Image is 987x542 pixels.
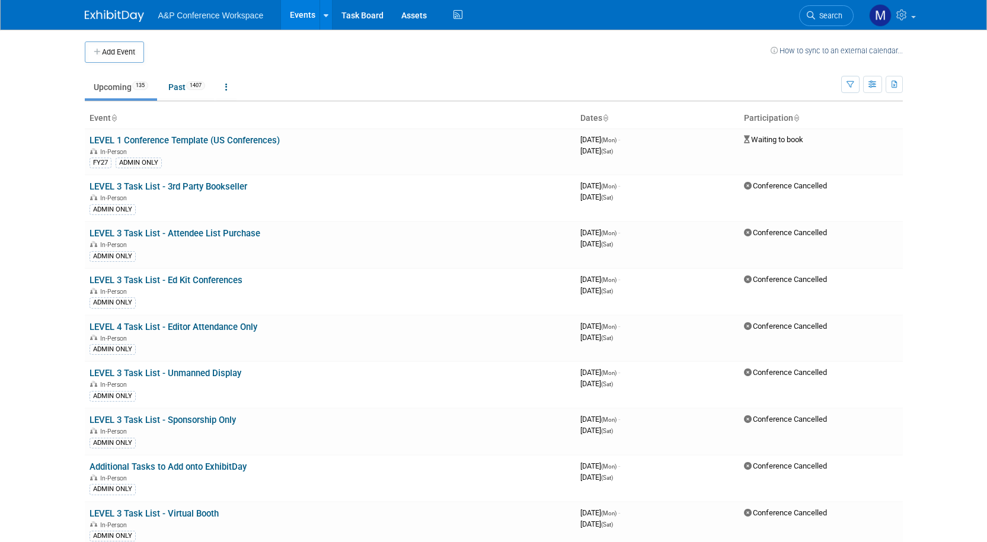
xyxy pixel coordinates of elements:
a: LEVEL 3 Task List - Virtual Booth [90,508,219,519]
span: Conference Cancelled [744,368,827,377]
div: ADMIN ONLY [90,344,136,355]
span: (Sat) [601,288,613,294]
a: LEVEL 3 Task List - Sponsorship Only [90,415,236,425]
div: ADMIN ONLY [90,251,136,262]
span: Conference Cancelled [744,508,827,517]
img: Mark Lopez [869,4,892,27]
span: Conference Cancelled [744,322,827,331]
span: Search [815,11,842,20]
th: Participation [739,108,903,129]
span: (Mon) [601,510,617,517]
button: Add Event [85,41,144,63]
span: Conference Cancelled [744,181,827,190]
span: - [618,228,620,237]
span: In-Person [100,381,130,389]
span: [DATE] [580,379,613,388]
span: (Sat) [601,428,613,434]
span: [DATE] [580,368,620,377]
span: [DATE] [580,135,620,144]
span: [DATE] [580,473,613,482]
a: Additional Tasks to Add onto ExhibitDay [90,461,247,472]
img: In-Person Event [90,474,97,480]
span: - [618,322,620,331]
span: (Sat) [601,381,613,387]
span: [DATE] [580,286,613,295]
span: (Sat) [601,194,613,201]
span: Waiting to book [744,135,803,144]
span: [DATE] [580,228,620,237]
img: ExhibitDay [85,10,144,22]
a: LEVEL 4 Task List - Editor Attendance Only [90,322,257,332]
span: (Mon) [601,137,617,143]
span: [DATE] [580,426,613,435]
th: Dates [576,108,739,129]
span: (Mon) [601,183,617,190]
span: [DATE] [580,193,613,201]
span: (Mon) [601,230,617,236]
span: A&P Conference Workspace [158,11,264,20]
span: (Sat) [601,521,613,528]
span: [DATE] [580,239,613,248]
a: Upcoming135 [85,76,157,98]
img: In-Person Event [90,381,97,387]
img: In-Person Event [90,148,97,154]
span: In-Person [100,521,130,529]
span: (Mon) [601,277,617,283]
span: - [618,368,620,377]
span: (Sat) [601,241,613,248]
a: How to sync to an external calendar... [771,46,903,55]
span: [DATE] [580,333,613,342]
span: In-Person [100,474,130,482]
span: [DATE] [580,508,620,517]
img: In-Person Event [90,335,97,341]
span: In-Person [100,241,130,249]
span: - [618,181,620,190]
span: (Mon) [601,323,617,330]
div: ADMIN ONLY [90,438,136,448]
a: Sort by Participation Type [793,113,799,123]
a: Sort by Event Name [111,113,117,123]
img: In-Person Event [90,241,97,247]
div: ADMIN ONLY [90,204,136,215]
span: 1407 [186,81,205,90]
span: [DATE] [580,415,620,424]
th: Event [85,108,576,129]
span: [DATE] [580,461,620,470]
div: ADMIN ONLY [116,158,162,168]
a: LEVEL 3 Task List - Attendee List Purchase [90,228,260,239]
div: ADMIN ONLY [90,391,136,402]
span: [DATE] [580,275,620,284]
a: Sort by Start Date [602,113,608,123]
span: - [618,135,620,144]
span: In-Person [100,288,130,296]
span: In-Person [100,428,130,435]
div: ADMIN ONLY [90,484,136,495]
span: [DATE] [580,519,613,528]
span: - [618,508,620,517]
img: In-Person Event [90,428,97,434]
a: LEVEL 1 Conference Template (US Conferences) [90,135,280,146]
span: [DATE] [580,146,613,155]
span: (Sat) [601,148,613,155]
img: In-Person Event [90,521,97,527]
img: In-Person Event [90,288,97,294]
div: FY27 [90,158,111,168]
span: Conference Cancelled [744,415,827,424]
span: Conference Cancelled [744,275,827,284]
span: 135 [132,81,148,90]
span: - [618,415,620,424]
a: Search [799,5,854,26]
span: Conference Cancelled [744,461,827,470]
span: In-Person [100,148,130,156]
a: LEVEL 3 Task List - Unmanned Display [90,368,241,379]
span: (Mon) [601,416,617,423]
span: Conference Cancelled [744,228,827,237]
span: (Sat) [601,335,613,341]
a: Past1407 [159,76,214,98]
span: [DATE] [580,181,620,190]
a: LEVEL 3 Task List - Ed Kit Conferences [90,275,242,286]
span: (Sat) [601,474,613,481]
span: [DATE] [580,322,620,331]
span: In-Person [100,335,130,342]
div: ADMIN ONLY [90,297,136,308]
